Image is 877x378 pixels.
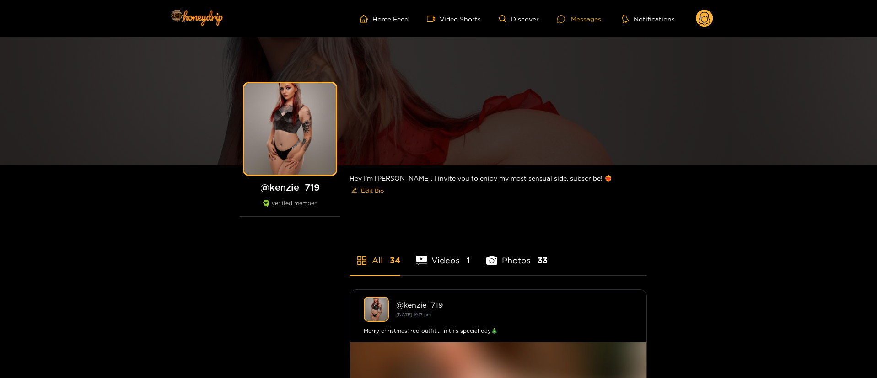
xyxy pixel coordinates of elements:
[499,15,539,23] a: Discover
[364,297,389,322] img: kenzie_719
[427,15,481,23] a: Video Shorts
[350,234,400,275] li: All
[427,15,440,23] span: video-camera
[240,200,340,217] div: verified member
[356,255,367,266] span: appstore
[557,14,601,24] div: Messages
[486,234,548,275] li: Photos
[350,165,647,205] div: Hey I'm [PERSON_NAME], I invite you to enjoy my most sensual side, subscribe! ❤️‍🔥
[240,181,340,193] h1: @ kenzie_719
[416,234,471,275] li: Videos
[390,255,400,266] span: 34
[538,255,548,266] span: 33
[619,14,678,23] button: Notifications
[360,15,372,23] span: home
[361,186,384,195] span: Edit Bio
[360,15,409,23] a: Home Feed
[396,301,633,309] div: @ kenzie_719
[467,255,470,266] span: 1
[396,312,431,317] small: [DATE] 19:17 pm
[350,183,386,198] button: editEdit Bio
[351,187,357,194] span: edit
[364,326,633,335] div: Merry christmas! red outfit... in this special day🎄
